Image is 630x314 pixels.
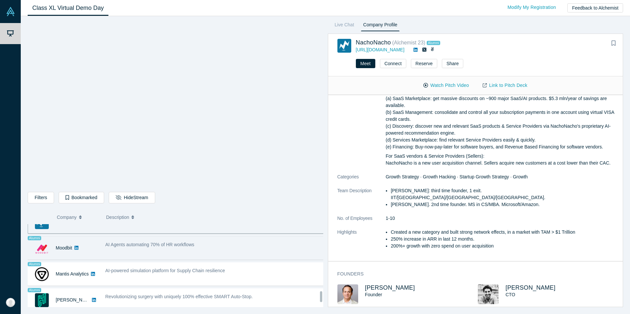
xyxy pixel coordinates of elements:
span: Alumni [28,236,41,240]
a: [PERSON_NAME] [365,284,415,291]
p: For SaaS vendors & Service Providers (Sellers): NachoNacho is a new user acquisition channel. Sel... [386,153,619,167]
span: Alumni [28,262,41,266]
h3: Founders [337,271,610,277]
dt: Highlights [337,229,386,256]
img: NachoNacho's Logo [337,39,351,53]
p: For Businesses (Buyers): (a) SaaS Marketplace: get massive discounts on ~900 major SaaS/AI produc... [386,88,619,150]
span: Alumni [427,41,440,45]
li: [PERSON_NAME]: third time founder, 1 exit. IIT/[GEOGRAPHIC_DATA]/[GEOGRAPHIC_DATA]/[GEOGRAPHIC_DA... [391,187,618,201]
button: Feedback to Alchemist [567,3,623,13]
img: Mantis Analytics's Logo [35,267,49,281]
img: Sanjay Goel's Profile Image [337,284,358,304]
span: Alumni [28,288,41,292]
span: Founder [365,292,382,297]
span: AI-powered simulation platform for Supply Chain resilience [105,268,225,273]
a: Class XL Virtual Demo Day [28,0,108,16]
button: Bookmark [609,39,618,48]
a: Moodbit [56,245,72,250]
button: Connect [380,59,406,68]
small: ( Alchemist 23 ) [392,40,425,45]
button: Description [106,210,319,224]
button: HideStream [109,192,155,203]
button: Reserve [411,59,437,68]
span: Revolutionizing surgery with uniquely 100% effective SMART Auto-Stop. [105,294,253,299]
button: Meet [356,59,375,68]
li: 200%+ growth with zero spend on user acquisition [391,243,618,249]
li: [PERSON_NAME]. 2nd time founder. MS in CS/MBA. Microsoft/Amazon. [391,201,618,208]
button: Watch Pitch Video [416,80,476,91]
span: Description [106,210,129,224]
span: CTO [505,292,515,297]
a: Link to Pitch Deck [476,80,534,91]
dt: Team Description [337,187,386,215]
img: Alan Szternberg's Profile Image [478,284,499,304]
img: Alchemist Vault Logo [6,7,15,16]
img: Hubly Surgical's Logo [35,293,49,307]
li: 250% increase in ARR in last 12 months. [391,236,618,243]
a: NachoNacho [356,39,391,46]
button: Share [442,59,463,68]
a: Modify My Registration [501,2,563,13]
dd: 1-10 [386,215,619,222]
span: Company [57,210,77,224]
img: Moodbit's Logo [35,241,49,255]
iframe: Alchemist Class XL Demo Day: Vault [28,21,323,187]
button: Filters [28,192,54,203]
img: Naomi Walch's Account [6,298,15,307]
span: AI Agents automating 70% of HR workflows [105,242,194,247]
a: Mantis Analytics [56,271,89,276]
span: Growth Strategy · Growth Hacking · Startup Growth Strategy · Growth [386,174,528,179]
dt: Categories [337,173,386,187]
button: Bookmarked [59,192,104,203]
a: Live Chat [332,21,357,31]
dt: No. of Employees [337,215,386,229]
a: [URL][DOMAIN_NAME] [356,47,405,52]
button: Company [57,210,100,224]
a: [PERSON_NAME] Surgical [56,297,112,302]
li: Created a new category and built strong network effects, in a market with TAM > $1 Trillion [391,229,618,236]
a: Company Profile [361,21,399,31]
a: [PERSON_NAME] [505,284,556,291]
dt: Description [337,79,386,173]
